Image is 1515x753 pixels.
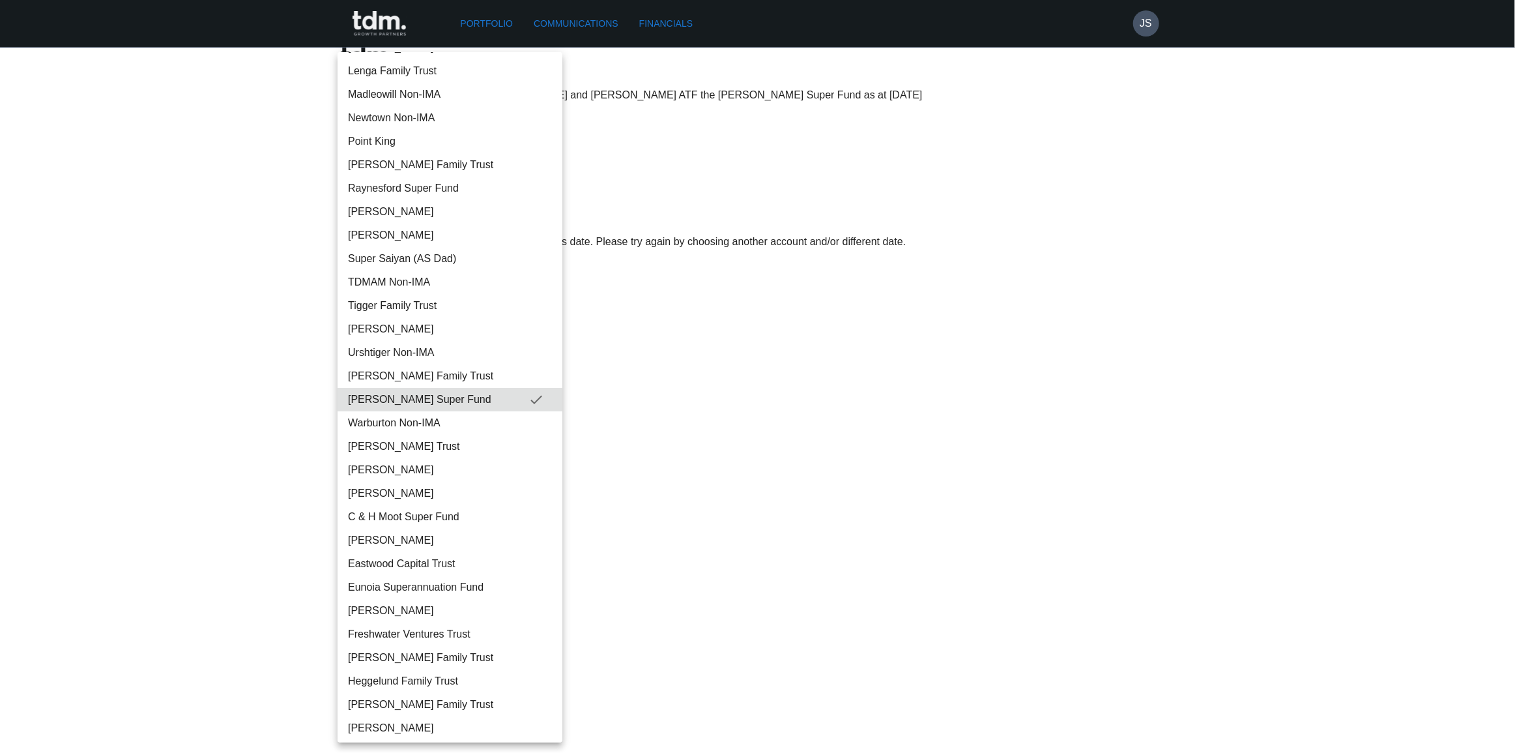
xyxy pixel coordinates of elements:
span: [PERSON_NAME] Super Fund [348,392,528,407]
span: Eastwood Capital Trust [348,556,552,572]
span: Freshwater Ventures Trust [348,627,552,642]
span: Warburton Non-IMA [348,415,552,431]
span: Tigger Family Trust [348,298,552,314]
span: Super Saiyan (AS Dad) [348,251,552,267]
span: [PERSON_NAME] [348,462,552,478]
span: Newtown Non-IMA [348,110,552,126]
span: Point King [348,134,552,149]
span: Heggelund Family Trust [348,673,552,689]
span: [PERSON_NAME] [348,321,552,337]
span: [PERSON_NAME] [348,486,552,501]
span: [PERSON_NAME] Family Trust [348,157,552,173]
span: [PERSON_NAME] Family Trust [348,697,552,713]
span: Lenga Family Trust [348,63,552,79]
span: [PERSON_NAME] [348,603,552,619]
span: C & H Moot Super Fund [348,509,552,525]
span: Madleowill Non-IMA [348,87,552,102]
span: Eunoia Superannuation Fund [348,580,552,595]
span: Urshtiger Non-IMA [348,345,552,361]
span: [PERSON_NAME] Family Trust [348,650,552,666]
span: [PERSON_NAME] [348,533,552,548]
span: [PERSON_NAME] Family Trust [348,368,552,384]
span: [PERSON_NAME] [348,204,552,220]
span: TDMAM Non-IMA [348,274,552,290]
span: Raynesford Super Fund [348,181,552,196]
span: [PERSON_NAME] [348,228,552,243]
span: [PERSON_NAME] [348,720,552,736]
span: [PERSON_NAME] Trust [348,439,552,454]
